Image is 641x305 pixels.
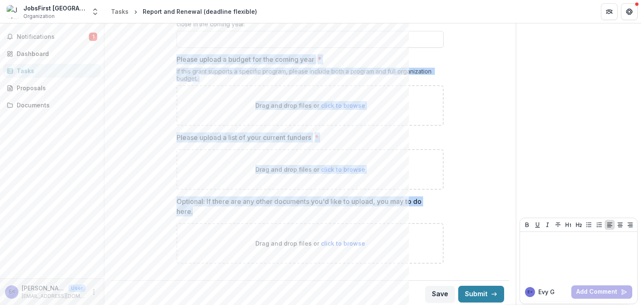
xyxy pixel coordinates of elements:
button: Save [425,286,455,302]
button: More [89,287,99,297]
a: Dashboard [3,47,101,61]
a: Tasks [3,64,101,78]
a: Documents [3,98,101,112]
a: Tasks [108,5,132,18]
span: click to browse [321,166,365,173]
button: Underline [532,220,543,230]
button: Align Right [625,220,635,230]
button: Bullet List [584,220,594,230]
p: [PERSON_NAME] <[EMAIL_ADDRESS][DOMAIN_NAME]> [22,284,65,292]
button: Align Center [615,220,625,230]
div: If this grant supports a specific program, please include both a program and full organization bu... [177,68,444,85]
div: Proposals [17,84,94,92]
div: Dashboard [17,49,94,58]
p: Evy G [538,287,555,296]
p: Optional: If there are any other documents you'd like to upload, you may to do here. [177,196,439,216]
button: Heading 1 [563,220,573,230]
button: Submit [458,286,504,302]
span: click to browse [321,240,365,247]
button: Add Comment [571,285,632,299]
div: Tasks [17,66,94,75]
p: Drag and drop files or [255,101,365,110]
p: [EMAIL_ADDRESS][DOMAIN_NAME] [22,292,86,300]
button: Open entity switcher [89,3,101,20]
button: Align Left [605,220,615,230]
img: JobsFirst NYC [7,5,20,18]
button: Italicize [543,220,553,230]
button: Heading 2 [574,220,584,230]
span: click to browse [321,102,365,109]
nav: breadcrumb [108,5,260,18]
div: Evy Gonzalez <egonzalez@jobsfirstnyc.org> [527,290,533,294]
span: Organization [23,13,55,20]
button: Notifications1 [3,30,101,43]
span: Notifications [17,33,89,41]
p: Please upload a budget for the coming year [177,54,314,64]
div: Documents [17,101,94,109]
p: Drag and drop files or [255,165,365,174]
p: Drag and drop files or [255,239,365,248]
div: JobsFirst [GEOGRAPHIC_DATA] [23,4,86,13]
p: User [68,285,86,292]
a: Proposals [3,81,101,95]
button: Bold [522,220,532,230]
button: Partners [601,3,618,20]
span: 1 [89,33,97,41]
div: Evy Gonzalez <egonzalez@jobsfirstnyc.org> [9,289,15,295]
button: Get Help [621,3,638,20]
div: Tasks [111,7,129,16]
p: Please upload a list of your current funders [177,132,311,142]
div: Report and Renewal (deadline flexible) [143,7,257,16]
button: Ordered List [594,220,604,230]
button: Strike [553,220,563,230]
